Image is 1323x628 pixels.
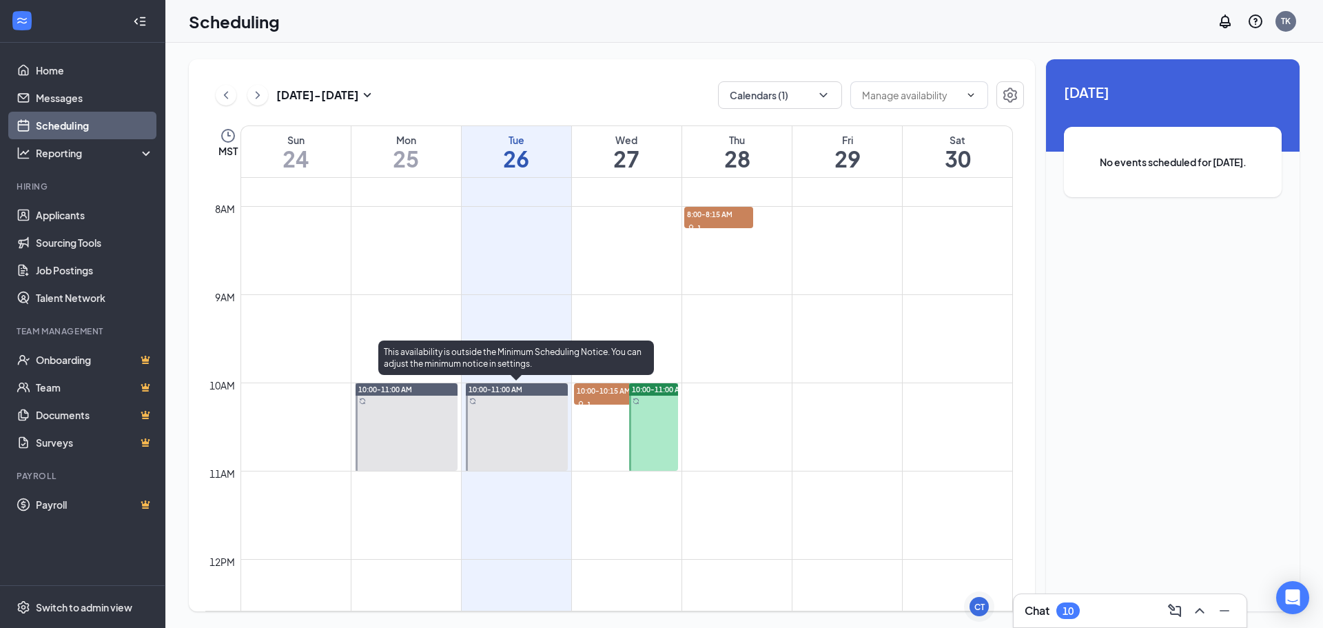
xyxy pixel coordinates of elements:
[974,601,985,613] div: CT
[718,81,842,109] button: Calendars (1)ChevronDown
[792,126,902,177] a: August 29, 2025
[572,126,681,177] a: August 27, 2025
[36,57,154,84] a: Home
[572,147,681,170] h1: 27
[207,554,238,569] div: 12pm
[358,385,412,394] span: 10:00-11:00 AM
[36,146,154,160] div: Reporting
[36,401,154,429] a: DocumentsCrown
[251,87,265,103] svg: ChevronRight
[572,133,681,147] div: Wed
[1213,600,1235,622] button: Minimize
[359,87,376,103] svg: SmallChevronDown
[682,126,792,177] a: August 28, 2025
[1217,13,1233,30] svg: Notifications
[36,201,154,229] a: Applicants
[17,325,151,337] div: Team Management
[207,378,238,393] div: 10am
[996,81,1024,109] button: Settings
[1189,600,1211,622] button: ChevronUp
[15,14,29,28] svg: WorkstreamLogo
[1191,602,1208,619] svg: ChevronUp
[587,400,591,409] span: 1
[1167,602,1183,619] svg: ComposeMessage
[241,147,351,170] h1: 24
[697,223,701,233] span: 1
[36,256,154,284] a: Job Postings
[216,85,236,105] button: ChevronLeft
[36,284,154,312] a: Talent Network
[633,398,639,405] svg: Sync
[1164,600,1186,622] button: ComposeMessage
[1216,602,1233,619] svg: Minimize
[632,385,686,394] span: 10:00-11:00 AM
[684,207,753,221] span: 8:00-8:15 AM
[212,290,238,305] div: 9am
[17,146,30,160] svg: Analysis
[469,385,522,394] span: 10:00-11:00 AM
[17,181,151,192] div: Hiring
[574,383,643,397] span: 10:00-10:15 AM
[687,224,695,232] svg: User
[247,85,268,105] button: ChevronRight
[241,133,351,147] div: Sun
[903,126,1012,177] a: August 30, 2025
[36,229,154,256] a: Sourcing Tools
[36,374,154,401] a: TeamCrown
[862,88,960,103] input: Manage availability
[241,126,351,177] a: August 24, 2025
[359,398,366,405] svg: Sync
[220,128,236,144] svg: Clock
[133,14,147,28] svg: Collapse
[1281,15,1291,27] div: TK
[1247,13,1264,30] svg: QuestionInfo
[682,133,792,147] div: Thu
[1064,81,1282,103] span: [DATE]
[577,401,585,409] svg: User
[462,126,571,177] a: August 26, 2025
[378,341,654,375] div: This availability is outside the Minimum Scheduling Notice. You can adjust the minimum notice in ...
[1091,154,1254,170] span: No events scheduled for [DATE].
[36,112,154,139] a: Scheduling
[462,133,571,147] div: Tue
[36,491,154,518] a: PayrollCrown
[189,10,280,33] h1: Scheduling
[351,126,461,177] a: August 25, 2025
[792,133,902,147] div: Fri
[1063,605,1074,617] div: 10
[219,87,233,103] svg: ChevronLeft
[36,84,154,112] a: Messages
[462,147,571,170] h1: 26
[218,144,238,158] span: MST
[207,466,238,481] div: 11am
[351,147,461,170] h1: 25
[1025,603,1049,618] h3: Chat
[351,133,461,147] div: Mon
[817,88,830,102] svg: ChevronDown
[682,147,792,170] h1: 28
[36,346,154,374] a: OnboardingCrown
[212,201,238,216] div: 8am
[1002,87,1018,103] svg: Settings
[36,429,154,456] a: SurveysCrown
[965,90,976,101] svg: ChevronDown
[36,600,132,614] div: Switch to admin view
[17,600,30,614] svg: Settings
[17,470,151,482] div: Payroll
[903,147,1012,170] h1: 30
[903,133,1012,147] div: Sat
[276,88,359,103] h3: [DATE] - [DATE]
[469,398,476,405] svg: Sync
[1276,581,1309,614] div: Open Intercom Messenger
[792,147,902,170] h1: 29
